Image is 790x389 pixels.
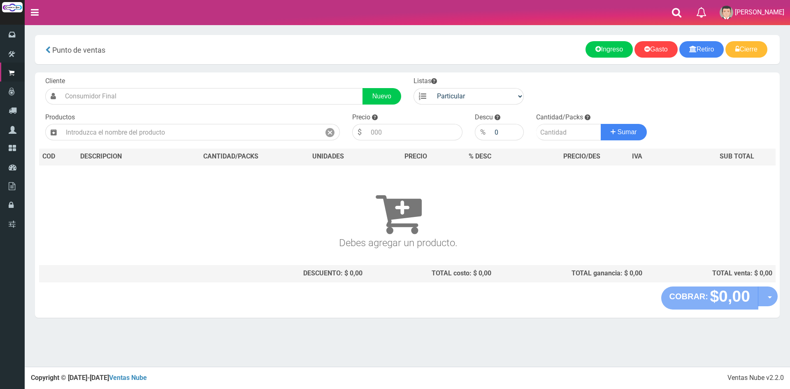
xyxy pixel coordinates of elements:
[618,128,637,135] span: Sumar
[45,77,65,86] label: Cliente
[669,292,708,301] strong: COBRAR:
[720,152,754,161] span: SUB TOTAL
[404,152,427,161] span: PRECIO
[634,41,678,58] a: Gasto
[45,113,75,122] label: Productos
[601,124,647,140] button: Sumar
[727,373,784,383] div: Ventas Nube v2.2.0
[61,88,363,105] input: Consumidor Final
[42,177,754,248] h3: Debes agregar un producto.
[475,113,493,122] label: Descu
[536,124,601,140] input: Cantidad
[649,269,772,278] div: TOTAL venta: $ 0,00
[39,149,77,165] th: COD
[369,269,492,278] div: TOTAL costo: $ 0,00
[720,6,733,19] img: User Image
[679,41,724,58] a: Retiro
[52,46,105,54] span: Punto de ventas
[171,149,291,165] th: CANTIDAD/PACKS
[490,124,524,140] input: 000
[62,124,321,140] input: Introduzca el nombre del producto
[735,8,784,16] span: [PERSON_NAME]
[31,374,147,382] strong: Copyright © [DATE]-[DATE]
[174,269,362,278] div: DESCUENTO: $ 0,00
[352,113,370,122] label: Precio
[498,269,642,278] div: TOTAL ganancia: $ 0,00
[362,88,401,105] a: Nuevo
[92,152,122,160] span: CRIPCION
[475,124,490,140] div: %
[2,2,23,12] img: Logo grande
[469,152,491,160] span: % DESC
[291,149,365,165] th: UNIDADES
[414,77,437,86] label: Listas
[109,374,147,382] a: Ventas Nube
[367,124,462,140] input: 000
[710,287,750,305] strong: $0,00
[352,124,367,140] div: $
[77,149,171,165] th: DES
[632,152,642,160] span: IVA
[661,287,759,310] button: COBRAR: $0,00
[586,41,633,58] a: Ingreso
[563,152,600,160] span: PRECIO/DES
[725,41,767,58] a: Cierre
[536,113,583,122] label: Cantidad/Packs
